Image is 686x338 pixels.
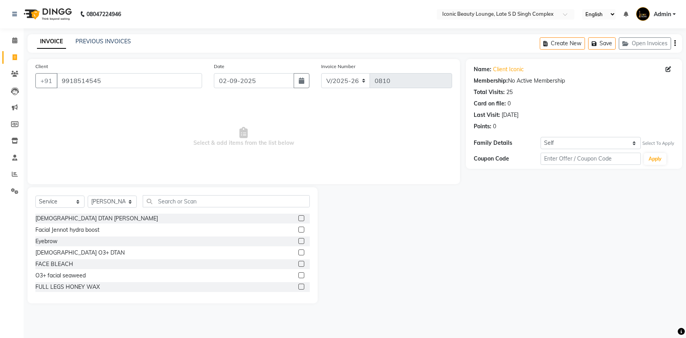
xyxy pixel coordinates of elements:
div: Total Visits: [474,88,505,96]
img: logo [20,3,74,25]
b: 08047224946 [86,3,121,25]
div: FACE BLEACH [35,260,73,268]
button: Apply [644,153,666,165]
span: Admin [654,10,671,18]
a: PREVIOUS INVOICES [75,38,131,45]
div: Card on file: [474,100,506,108]
a: INVOICE [37,35,66,49]
div: No Active Membership [474,77,674,85]
div: Coupon Code [474,155,541,163]
label: Invoice Number [321,63,355,70]
button: Save [588,37,616,50]
img: Admin [636,7,650,21]
div: Family Details [474,139,541,147]
div: Eyebrow [35,237,57,246]
div: Last Visit: [474,111,500,119]
a: Client Iconic [493,65,524,74]
div: 0 [508,100,511,108]
button: Create New [540,37,585,50]
input: Search by Name/Mobile/Email/Code [57,73,202,88]
div: Points: [474,122,491,131]
div: 0 [493,122,496,131]
div: FULL LEGS HONEY WAX [35,283,100,291]
input: Enter Offer / Coupon Code [541,153,641,165]
label: Client [35,63,48,70]
div: O3+ facial seaweed [35,272,86,280]
div: [DEMOGRAPHIC_DATA] O3+ DTAN [35,249,125,257]
div: Select To Apply [642,140,674,147]
label: Date [214,63,224,70]
button: +91 [35,73,57,88]
div: [DATE] [502,111,519,119]
div: 25 [506,88,513,96]
div: [DEMOGRAPHIC_DATA] DTAN [PERSON_NAME] [35,214,158,223]
div: Facial Jennot hydra boost [35,226,99,234]
div: Name: [474,65,491,74]
div: Membership: [474,77,508,85]
span: Select & add items from the list below [35,98,452,176]
button: Open Invoices [619,37,671,50]
input: Search or Scan [143,195,310,207]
